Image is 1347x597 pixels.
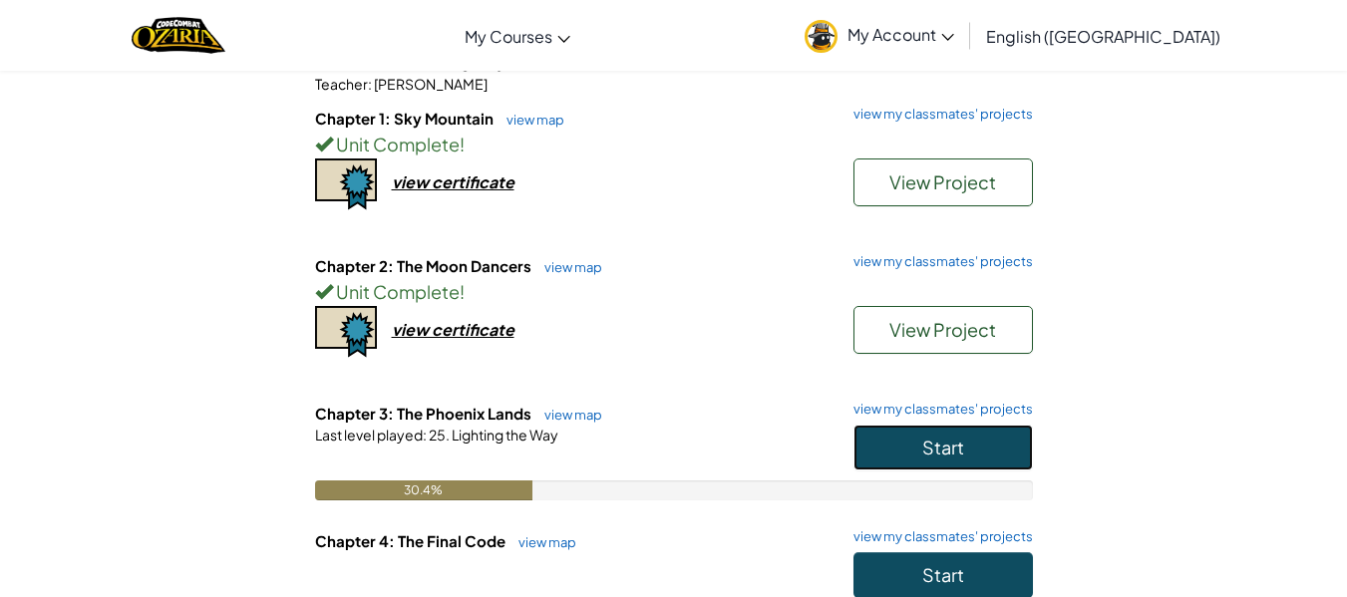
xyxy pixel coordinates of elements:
[450,426,558,444] span: Lighting the Way
[976,9,1230,63] a: English ([GEOGRAPHIC_DATA])
[427,426,450,444] span: 25.
[843,255,1033,268] a: view my classmates' projects
[805,20,838,53] img: avatar
[534,407,602,423] a: view map
[392,171,514,192] div: view certificate
[889,170,996,193] span: View Project
[392,319,514,340] div: view certificate
[132,15,224,56] img: Home
[315,75,368,93] span: Teacher
[843,530,1033,543] a: view my classmates' projects
[465,26,552,47] span: My Courses
[508,534,576,550] a: view map
[853,425,1033,470] button: Start
[315,158,377,210] img: certificate-icon.png
[889,318,996,341] span: View Project
[372,75,488,93] span: [PERSON_NAME]
[315,480,533,500] div: 30.4%
[315,109,497,128] span: Chapter 1: Sky Mountain
[922,436,964,458] span: Start
[843,403,1033,416] a: view my classmates' projects
[795,4,964,67] a: My Account
[497,112,564,128] a: view map
[847,24,954,45] span: My Account
[315,256,534,275] span: Chapter 2: The Moon Dancers
[315,404,534,423] span: Chapter 3: The Phoenix Lands
[333,280,460,303] span: Unit Complete
[333,133,460,155] span: Unit Complete
[986,26,1220,47] span: English ([GEOGRAPHIC_DATA])
[315,531,508,550] span: Chapter 4: The Final Code
[853,306,1033,354] button: View Project
[460,280,465,303] span: !
[460,133,465,155] span: !
[315,319,514,340] a: view certificate
[315,171,514,192] a: view certificate
[423,426,427,444] span: :
[132,15,224,56] a: Ozaria by CodeCombat logo
[534,259,602,275] a: view map
[368,75,372,93] span: :
[315,306,377,358] img: certificate-icon.png
[922,563,964,586] span: Start
[853,158,1033,206] button: View Project
[843,108,1033,121] a: view my classmates' projects
[455,9,580,63] a: My Courses
[315,426,423,444] span: Last level played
